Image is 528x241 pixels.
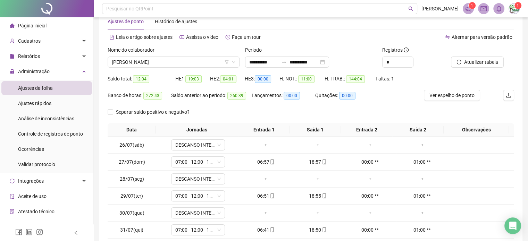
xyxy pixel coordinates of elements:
span: 07:00 - 12:00 - 13:00 - 19:00 [175,157,221,167]
span: user-add [10,38,15,43]
span: Separar saldo positivo e negativo? [113,108,192,116]
span: 00:00 [339,92,355,100]
span: Relatórios [18,53,40,59]
span: file [10,54,15,59]
span: bell [496,6,502,12]
div: - [451,226,492,234]
div: 06:57 [243,158,289,166]
div: - [451,192,492,200]
span: down [217,228,221,232]
div: - [451,141,492,149]
div: Banco de horas: [108,92,171,100]
span: 07:00 - 12:00 - 13:00 - 19:00 [175,225,221,235]
div: H. NOT.: [279,75,325,83]
span: Registros [382,46,409,54]
div: - [451,158,492,166]
span: Análise de inconsistências [18,116,74,121]
div: Open Intercom Messenger [504,217,521,234]
th: Jornadas [156,123,238,137]
span: mobile [269,160,275,164]
span: upload [506,93,511,98]
span: 19:03 [185,75,202,83]
span: mobile [269,193,275,198]
th: Observações [444,123,509,137]
div: + [347,209,393,217]
span: Ajustes da folha [18,85,53,91]
span: Cadastros [18,38,41,44]
div: 18:50 [295,226,341,234]
span: 11:00 [298,75,315,83]
label: Período [245,46,266,54]
span: mail [480,6,487,12]
div: + [399,209,445,217]
div: H. TRAB.: [325,75,375,83]
span: Página inicial [18,23,47,28]
span: 31/07(qui) [120,227,143,233]
div: + [295,141,341,149]
div: - [451,175,492,183]
span: facebook [15,229,22,235]
div: HE 3: [245,75,279,83]
span: linkedin [26,229,33,235]
div: + [347,141,393,149]
span: 29/07(ter) [120,193,143,199]
button: Ver espelho de ponto [424,90,480,101]
span: to [281,59,287,65]
span: Validar protocolo [18,162,55,167]
span: mobile [321,227,327,232]
span: DESCANSO INTER-JORNADA [175,174,221,184]
span: Atestado técnico [18,209,55,214]
span: history [225,35,230,40]
span: lock [10,69,15,74]
span: CARLIANE IZIEL GUIMARAES [112,57,235,67]
label: Nome do colaborador [108,46,159,54]
div: Ajustes de ponto [108,18,144,25]
span: 28/07(seg) [120,176,144,182]
span: 260:39 [227,92,246,100]
span: Gerar QRCode [18,224,49,230]
div: 18:57 [295,158,341,166]
span: DESCANSO INTER-JORNADA [175,140,221,150]
div: + [399,175,445,183]
span: Faça um tour [232,34,261,40]
div: HE 2: [210,75,245,83]
span: down [217,211,221,215]
span: down [217,177,221,181]
span: Alternar para versão padrão [452,34,512,40]
div: Saldo total: [108,75,175,83]
div: + [295,175,341,183]
div: Quitações: [315,92,366,100]
div: HE 1: [175,75,210,83]
span: home [10,23,15,28]
div: + [295,209,341,217]
span: search [408,6,413,11]
div: Histórico de ajustes [155,18,197,25]
span: 00:00 [284,92,300,100]
span: filter [225,60,229,64]
span: audit [10,194,15,199]
span: 26/07(sáb) [119,142,144,148]
span: Leia o artigo sobre ajustes [116,34,173,40]
div: 18:55 [295,192,341,200]
span: 272:43 [143,92,162,100]
div: + [347,175,393,183]
sup: Atualize o seu contato no menu Meus Dados [514,2,521,9]
span: sync [10,179,15,183]
span: 1 [517,3,519,8]
span: mobile [321,193,327,198]
div: 06:41 [243,226,289,234]
span: reload [456,60,461,64]
div: 06:51 [243,192,289,200]
div: + [243,209,289,217]
span: 144:04 [346,75,365,83]
span: down [217,160,221,164]
span: down [217,194,221,198]
span: notification [465,6,471,12]
span: Atualizar tabela [464,58,498,66]
th: Saída 2 [392,123,444,137]
div: Lançamentos: [252,92,315,100]
span: left [74,230,78,235]
span: Assista o vídeo [186,34,218,40]
span: 04:01 [220,75,236,83]
span: DESCANSO INTER-JORNADA [175,208,221,218]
